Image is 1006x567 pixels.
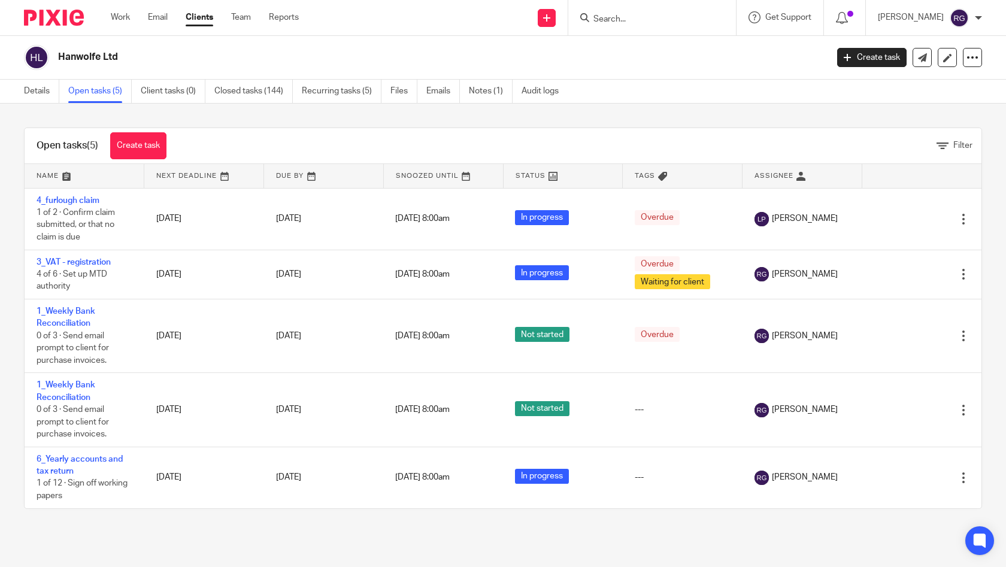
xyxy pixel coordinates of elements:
div: --- [635,404,731,416]
span: [DATE] 8:00am [395,270,450,278]
span: [DATE] [276,405,301,414]
span: Overdue [635,327,680,342]
td: [DATE] [144,250,264,299]
td: [DATE] [144,188,264,250]
span: Overdue [635,210,680,225]
span: Filter [953,141,972,150]
img: svg%3E [754,403,769,417]
span: [DATE] [276,332,301,340]
div: --- [635,471,731,483]
a: Client tasks (0) [141,80,205,103]
a: Audit logs [522,80,568,103]
a: Create task [837,48,907,67]
span: (5) [87,141,98,150]
img: svg%3E [754,329,769,343]
a: Create task [110,132,166,159]
img: svg%3E [754,212,769,226]
span: Not started [515,401,569,416]
span: [PERSON_NAME] [772,268,838,280]
span: [DATE] [276,270,301,278]
span: [PERSON_NAME] [772,404,838,416]
a: 1_Weekly Bank Reconciliation [37,307,95,328]
img: Pixie [24,10,84,26]
span: Waiting for client [635,274,710,289]
span: Not started [515,327,569,342]
img: svg%3E [24,45,49,70]
a: Open tasks (5) [68,80,132,103]
span: [DATE] [276,214,301,223]
p: [PERSON_NAME] [878,11,944,23]
a: 4_furlough claim [37,196,99,205]
a: Notes (1) [469,80,513,103]
a: Closed tasks (144) [214,80,293,103]
a: Work [111,11,130,23]
td: [DATE] [144,299,264,373]
input: Search [592,14,700,25]
span: [DATE] 8:00am [395,406,450,414]
span: In progress [515,265,569,280]
span: In progress [515,469,569,484]
h1: Open tasks [37,140,98,152]
a: 6_Yearly accounts and tax return [37,455,123,475]
span: Get Support [765,13,811,22]
a: Clients [186,11,213,23]
td: [DATE] [144,373,264,447]
span: In progress [515,210,569,225]
a: Reports [269,11,299,23]
a: Team [231,11,251,23]
span: 1 of 2 · Confirm claim submitted, or that no claim is due [37,208,115,241]
td: [DATE] [144,447,264,508]
span: 0 of 3 · Send email prompt to client for purchase invoices. [37,405,109,438]
img: svg%3E [754,267,769,281]
span: [PERSON_NAME] [772,471,838,483]
span: Overdue [635,256,680,271]
a: Email [148,11,168,23]
h2: Hanwolfe Ltd [58,51,667,63]
span: [PERSON_NAME] [772,213,838,225]
a: Details [24,80,59,103]
span: [DATE] [276,474,301,482]
span: [PERSON_NAME] [772,330,838,342]
span: Tags [635,172,655,179]
span: Snoozed Until [396,172,459,179]
span: [DATE] 8:00am [395,215,450,223]
a: 3_VAT - registration [37,258,111,266]
span: 4 of 6 · Set up MTD authority [37,270,107,291]
img: svg%3E [754,471,769,485]
span: 0 of 3 · Send email prompt to client for purchase invoices. [37,332,109,365]
a: 1_Weekly Bank Reconciliation [37,381,95,401]
a: Recurring tasks (5) [302,80,381,103]
span: [DATE] 8:00am [395,474,450,482]
a: Files [390,80,417,103]
a: Emails [426,80,460,103]
span: [DATE] 8:00am [395,332,450,340]
span: 1 of 12 · Sign off working papers [37,480,128,501]
span: Status [516,172,546,179]
img: svg%3E [950,8,969,28]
